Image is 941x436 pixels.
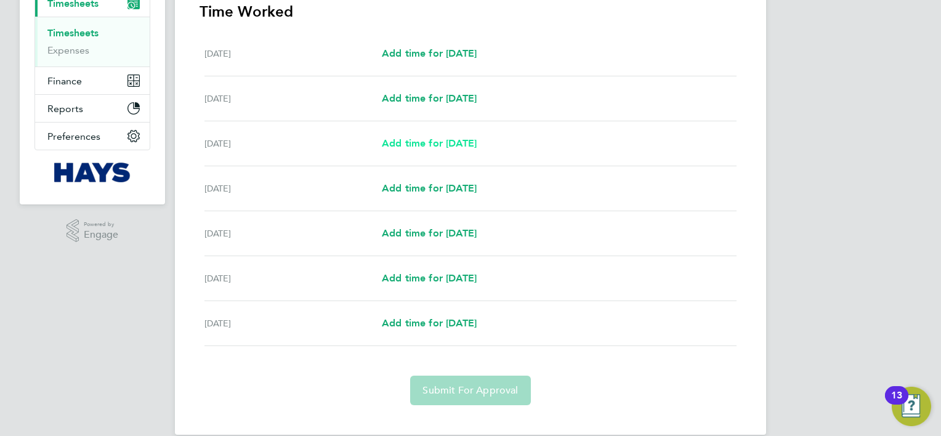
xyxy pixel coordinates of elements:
div: [DATE] [204,46,382,61]
a: Add time for [DATE] [382,226,477,241]
a: Add time for [DATE] [382,136,477,151]
img: hays-logo-retina.png [54,163,131,182]
div: 13 [891,395,902,411]
button: Preferences [35,123,150,150]
div: [DATE] [204,136,382,151]
a: Powered byEngage [67,219,119,243]
span: Preferences [47,131,100,142]
a: Add time for [DATE] [382,181,477,196]
button: Reports [35,95,150,122]
a: Go to home page [34,163,150,182]
div: [DATE] [204,226,382,241]
div: [DATE] [204,316,382,331]
a: Add time for [DATE] [382,46,477,61]
button: Open Resource Center, 13 new notifications [892,387,931,426]
span: Engage [84,230,118,240]
span: Reports [47,103,83,115]
span: Add time for [DATE] [382,227,477,239]
a: Add time for [DATE] [382,91,477,106]
a: Add time for [DATE] [382,316,477,331]
span: Add time for [DATE] [382,137,477,149]
button: Finance [35,67,150,94]
div: Timesheets [35,17,150,67]
span: Add time for [DATE] [382,317,477,329]
a: Add time for [DATE] [382,271,477,286]
div: [DATE] [204,181,382,196]
span: Add time for [DATE] [382,272,477,284]
div: [DATE] [204,91,382,106]
a: Timesheets [47,27,99,39]
span: Finance [47,75,82,87]
span: Add time for [DATE] [382,47,477,59]
a: Expenses [47,44,89,56]
span: Add time for [DATE] [382,182,477,194]
div: [DATE] [204,271,382,286]
span: Add time for [DATE] [382,92,477,104]
span: Powered by [84,219,118,230]
h3: Time Worked [200,2,741,22]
